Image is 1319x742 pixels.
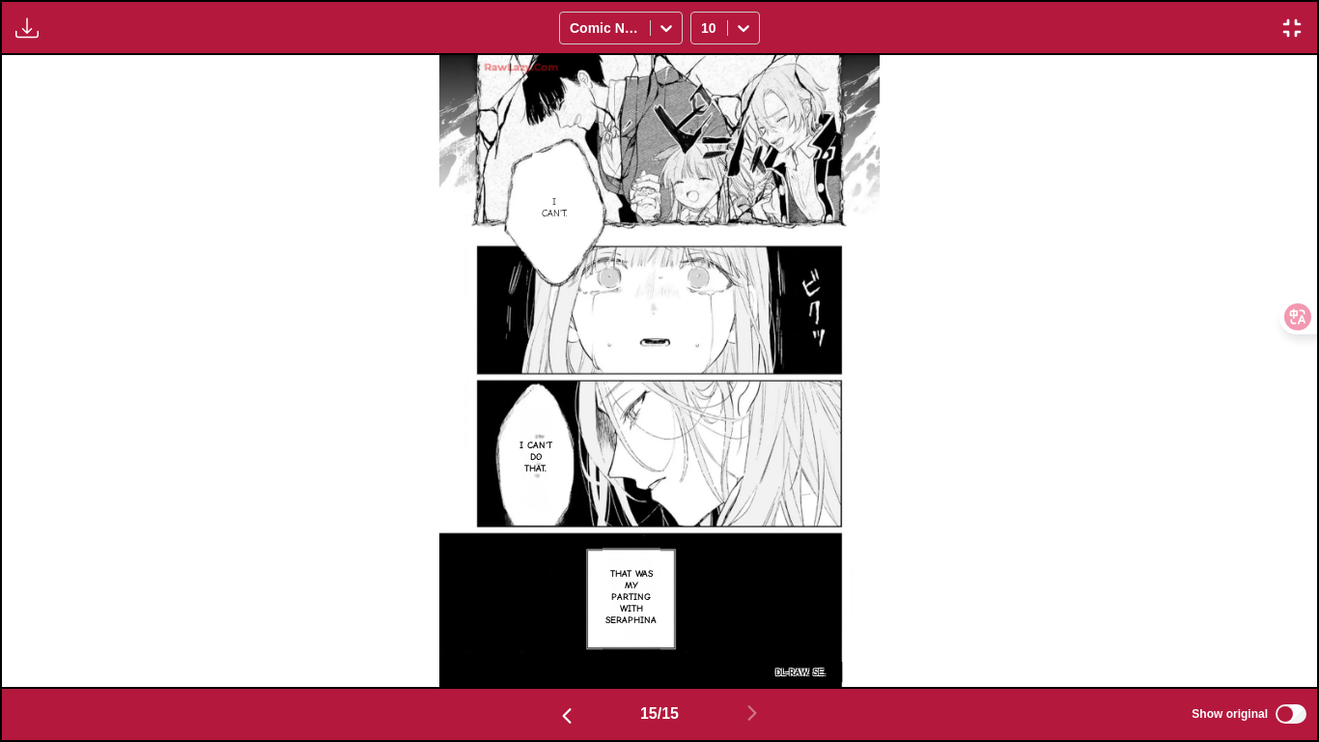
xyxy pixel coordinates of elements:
[439,55,880,686] img: Manga Panel
[536,192,574,223] p: I can't.
[514,436,557,478] p: I can't do that.
[15,16,39,40] img: Download translated images
[741,701,764,725] img: Next page
[555,704,578,728] img: Previous page
[1276,704,1306,724] input: Show original
[602,564,660,630] p: That was my parting with Seraphina
[1192,707,1268,721] span: Show original
[772,663,829,682] p: DL-Raw. Se.
[640,705,679,723] span: 15 / 15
